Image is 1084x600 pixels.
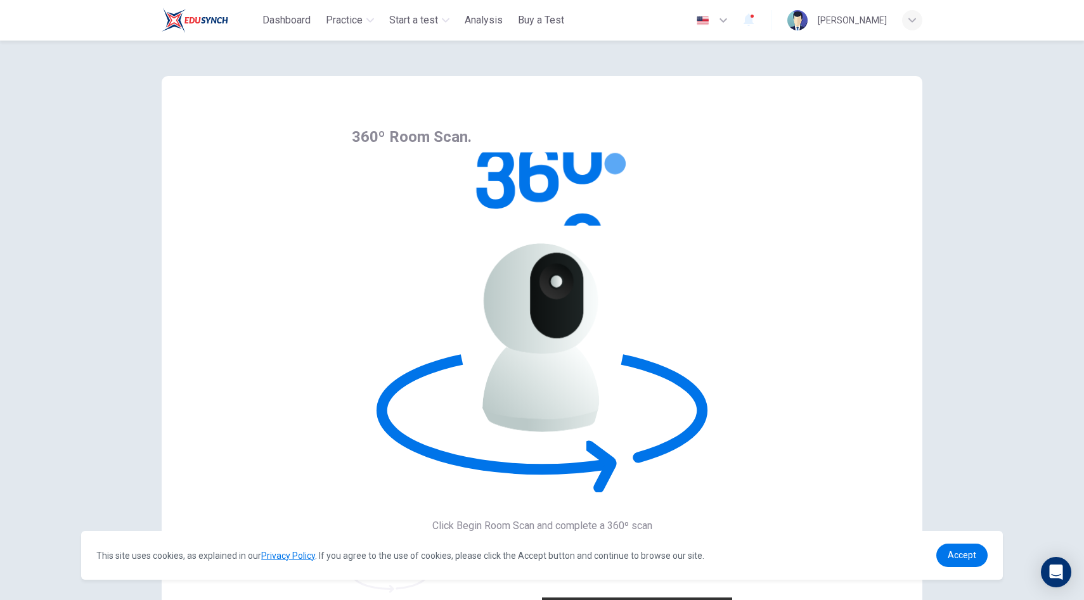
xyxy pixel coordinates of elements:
[257,9,316,32] button: Dashboard
[460,9,508,32] button: Analysis
[1041,557,1071,587] div: Open Intercom Messenger
[262,13,311,28] span: Dashboard
[162,8,228,33] img: ELTC logo
[936,544,988,567] a: dismiss cookie message
[96,551,704,561] span: This site uses cookies, as explained in our . If you agree to the use of cookies, please click th...
[389,13,438,28] span: Start a test
[518,13,564,28] span: Buy a Test
[352,128,472,146] span: 360º Room Scan.
[352,518,732,533] span: Click Begin Room Scan and complete a 360º scan
[948,550,976,560] span: Accept
[321,9,379,32] button: Practice
[695,16,711,25] img: en
[81,531,1003,580] div: cookieconsent
[513,9,569,32] button: Buy a Test
[261,551,315,561] a: Privacy Policy
[162,8,257,33] a: ELTC logo
[465,13,503,28] span: Analysis
[326,13,363,28] span: Practice
[787,10,808,30] img: Profile picture
[384,9,455,32] button: Start a test
[818,13,887,28] div: [PERSON_NAME]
